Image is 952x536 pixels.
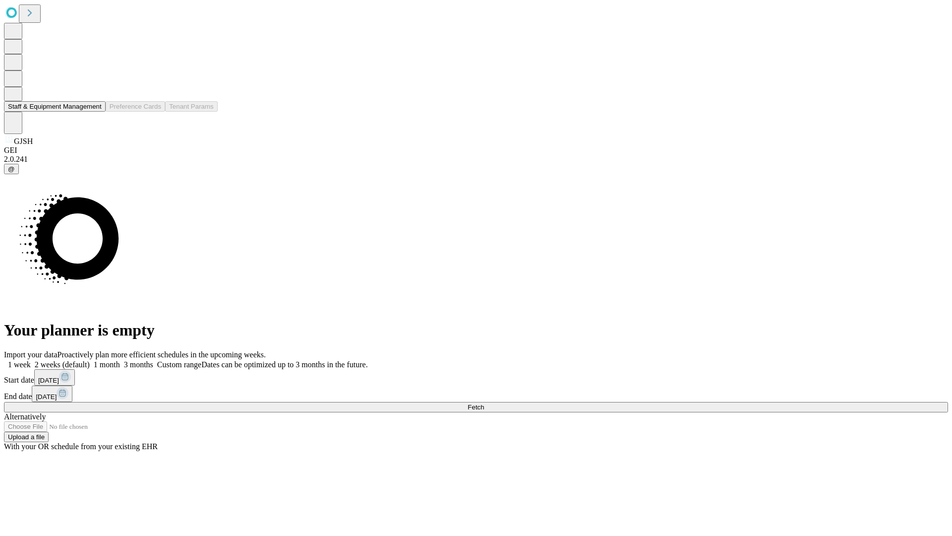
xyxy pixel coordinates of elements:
span: 2 weeks (default) [35,360,90,369]
span: Dates can be optimized up to 3 months in the future. [201,360,367,369]
button: [DATE] [32,386,72,402]
div: Start date [4,369,948,386]
span: Import your data [4,350,58,359]
button: @ [4,164,19,174]
span: Fetch [468,403,484,411]
span: GJSH [14,137,33,145]
div: GEI [4,146,948,155]
button: [DATE] [34,369,75,386]
h1: Your planner is empty [4,321,948,339]
button: Tenant Params [165,101,218,112]
button: Fetch [4,402,948,412]
span: Proactively plan more efficient schedules in the upcoming weeks. [58,350,266,359]
span: [DATE] [36,393,57,401]
span: 3 months [124,360,153,369]
button: Upload a file [4,432,49,442]
span: @ [8,165,15,173]
div: End date [4,386,948,402]
span: 1 month [94,360,120,369]
button: Preference Cards [106,101,165,112]
span: Custom range [157,360,201,369]
button: Staff & Equipment Management [4,101,106,112]
span: 1 week [8,360,31,369]
span: With your OR schedule from your existing EHR [4,442,158,451]
span: Alternatively [4,412,46,421]
div: 2.0.241 [4,155,948,164]
span: [DATE] [38,377,59,384]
